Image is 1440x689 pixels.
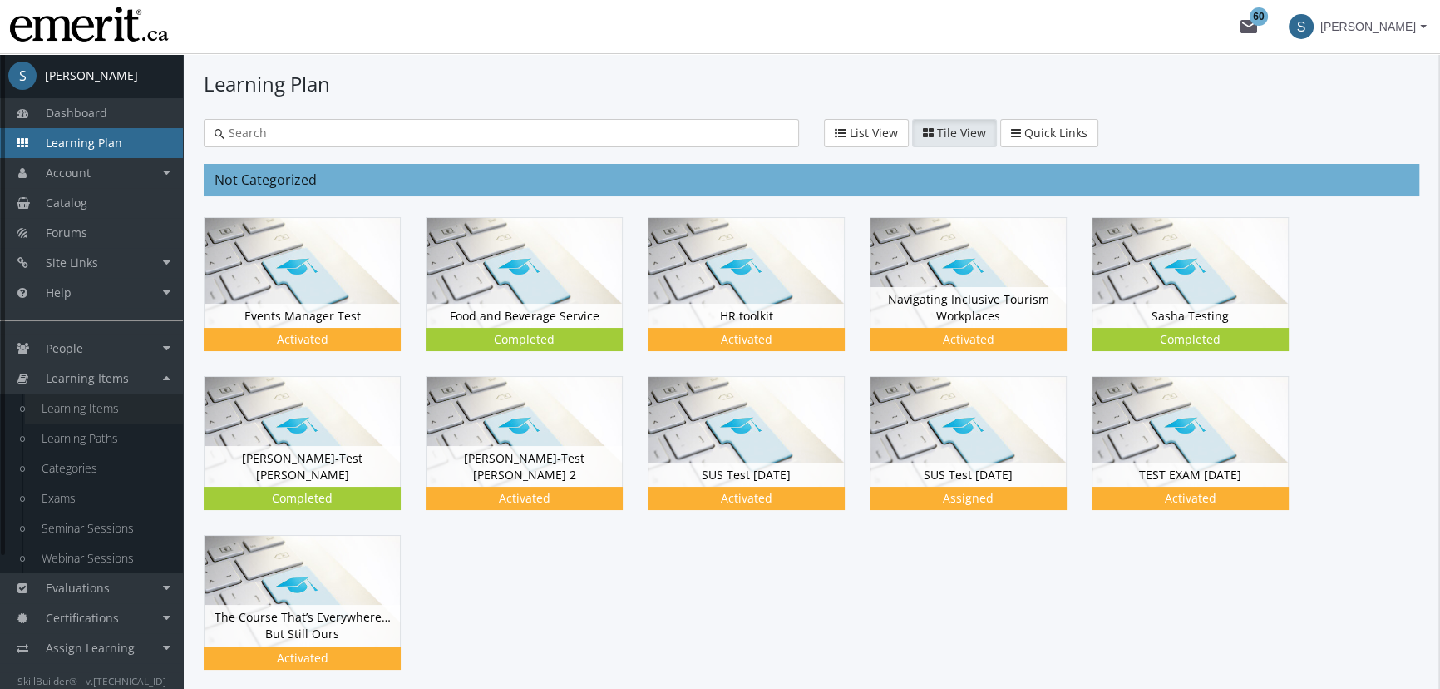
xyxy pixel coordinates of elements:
[873,490,1063,507] div: Assigned
[426,217,648,376] div: Food and Beverage Service
[25,483,183,513] a: Exams
[1095,331,1285,348] div: Completed
[870,376,1092,535] div: SUS Test [DATE]
[204,376,426,535] div: [PERSON_NAME]-Test [PERSON_NAME]
[207,331,397,348] div: Activated
[648,463,844,488] div: SUS Test [DATE]
[870,463,1066,488] div: SUS Test [DATE]
[207,490,397,507] div: Completed
[46,285,72,300] span: Help
[204,70,1419,98] h1: Learning Plan
[427,304,622,329] div: Food and Beverage Service
[1092,376,1314,535] div: TEST EXAM [DATE]
[45,67,138,84] div: [PERSON_NAME]
[873,331,1063,348] div: Activated
[25,454,183,483] a: Categories
[8,62,37,90] span: S
[46,195,87,211] span: Catalog
[46,640,135,656] span: Assign Learning
[25,394,183,424] a: Learning Items
[648,217,870,376] div: HR toolkit
[205,605,400,646] div: The Course That’s Everywhere… But Still Ours
[651,331,841,348] div: Activated
[426,376,648,535] div: [PERSON_NAME]-Test [PERSON_NAME] 2
[215,171,317,189] span: Not Categorized
[46,370,129,386] span: Learning Items
[46,610,119,626] span: Certifications
[46,340,83,356] span: People
[937,125,986,141] span: Tile View
[46,225,87,240] span: Forums
[648,304,844,329] div: HR toolkit
[25,543,183,573] a: Webinar Sessions
[850,125,898,141] span: List View
[1239,17,1259,37] mat-icon: mail
[651,490,841,507] div: Activated
[429,331,619,348] div: Completed
[429,490,619,507] div: Activated
[204,217,426,376] div: Events Manager Test
[1320,12,1416,42] span: [PERSON_NAME]
[1092,217,1314,376] div: Sasha Testing
[17,674,166,687] small: SkillBuilder® - v.[TECHNICAL_ID]
[46,165,91,181] span: Account
[25,513,183,543] a: Seminar Sessions
[46,135,122,151] span: Learning Plan
[46,255,98,270] span: Site Links
[205,446,400,487] div: [PERSON_NAME]-Test [PERSON_NAME]
[427,446,622,487] div: [PERSON_NAME]-Test [PERSON_NAME] 2
[46,670,89,686] span: Reports
[46,580,110,596] span: Evaluations
[1024,125,1087,141] span: Quick Links
[1092,463,1288,488] div: TEST EXAM [DATE]
[25,424,183,454] a: Learning Paths
[870,287,1066,328] div: Navigating Inclusive Tourism Workplaces
[205,304,400,329] div: Events Manager Test
[207,650,397,667] div: Activated
[46,105,107,121] span: Dashboard
[870,217,1092,376] div: Navigating Inclusive Tourism Workplaces
[224,125,788,141] input: Search
[1092,304,1288,329] div: Sasha Testing
[1289,14,1314,39] span: S
[648,376,870,535] div: SUS Test [DATE]
[1095,490,1285,507] div: Activated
